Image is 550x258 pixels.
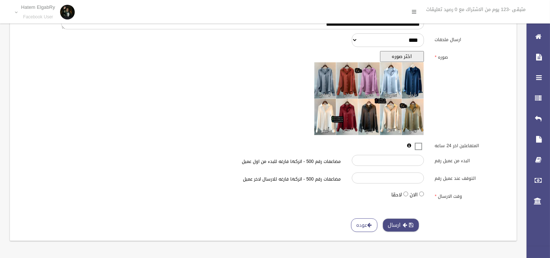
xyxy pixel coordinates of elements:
label: الان [410,190,418,199]
label: صوره [429,51,513,61]
img: معاينه الصوره [314,62,424,135]
button: اختر صوره [380,51,424,62]
p: Hatem ElgabRy [21,4,55,10]
a: عوده [351,218,377,232]
button: ارسال [383,218,419,232]
small: Facebook User [21,14,55,20]
label: البدء من عميل رقم [429,155,513,165]
h6: مضاعفات رقم 500 - اتركها فارغه للارسال لاخر عميل [144,177,341,182]
label: ارسال ملحقات [429,33,513,44]
label: لاحقا [391,190,402,199]
h6: مضاعفات رقم 500 - اتركها فارغه للبدء من اول عميل [144,159,341,164]
label: التوقف عند عميل رقم [429,172,513,183]
label: المتفاعلين اخر 24 ساعه [429,139,513,150]
label: وقت الارسال [429,190,513,200]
